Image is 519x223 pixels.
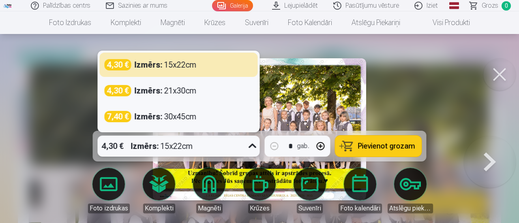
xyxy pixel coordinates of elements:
[136,168,182,213] a: Komplekti
[135,85,163,96] strong: Izmērs :
[135,59,197,70] div: 15x22cm
[86,168,131,213] a: Foto izdrukas
[88,204,130,213] div: Foto izdrukas
[187,168,232,213] a: Magnēti
[342,11,410,34] a: Atslēgu piekariņi
[3,3,12,8] img: /fa1
[135,59,163,70] strong: Izmērs :
[388,204,433,213] div: Atslēgu piekariņi
[335,136,422,157] button: Pievienot grozam
[143,204,175,213] div: Komplekti
[135,111,163,122] strong: Izmērs :
[287,168,332,213] a: Suvenīri
[195,11,235,34] a: Krūzes
[131,140,159,152] strong: Izmērs :
[131,136,193,157] div: 15x22cm
[248,204,271,213] div: Krūzes
[482,1,498,11] span: Grozs
[410,11,480,34] a: Visi produkti
[297,204,323,213] div: Suvenīri
[297,141,309,151] div: gab.
[39,11,101,34] a: Foto izdrukas
[135,111,197,122] div: 30x45cm
[105,85,131,96] div: 4,30 €
[502,1,511,11] span: 0
[278,11,342,34] a: Foto kalendāri
[388,168,433,213] a: Atslēgu piekariņi
[105,59,131,70] div: 4,30 €
[196,204,223,213] div: Magnēti
[105,111,131,122] div: 7,40 €
[235,11,278,34] a: Suvenīri
[98,136,128,157] div: 4,30 €
[337,168,383,213] a: Foto kalendāri
[151,11,195,34] a: Magnēti
[358,142,415,150] span: Pievienot grozam
[135,85,197,96] div: 21x30cm
[237,168,282,213] a: Krūzes
[339,204,382,213] div: Foto kalendāri
[101,11,151,34] a: Komplekti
